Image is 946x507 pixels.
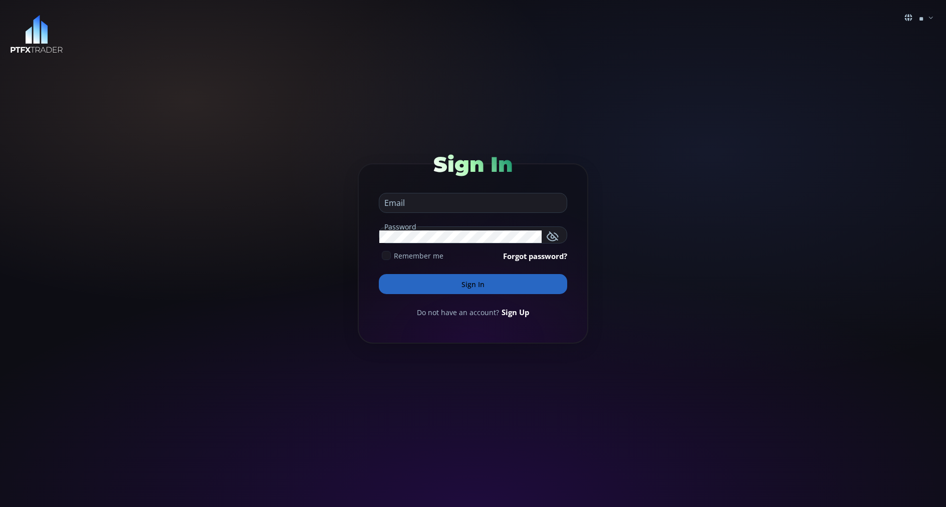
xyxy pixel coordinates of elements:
a: Forgot password? [503,250,567,262]
span: Remember me [394,250,443,261]
a: Sign Up [502,307,529,318]
img: LOGO [10,15,63,54]
span: Sign In [433,151,513,177]
div: Do not have an account? [379,307,567,318]
button: Sign In [379,274,567,294]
